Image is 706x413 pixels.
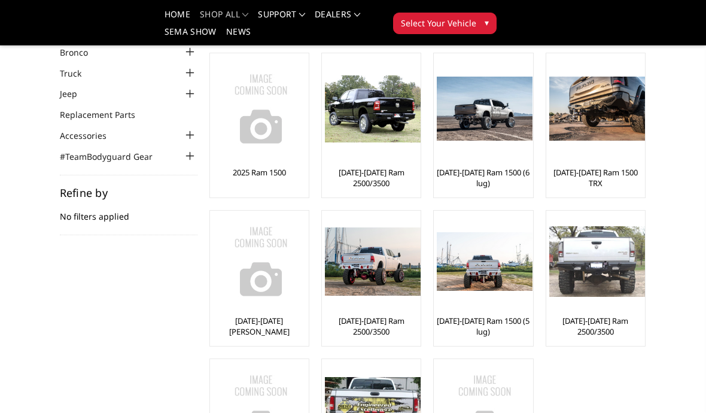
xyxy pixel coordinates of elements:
span: ▾ [485,16,489,29]
button: Select Your Vehicle [393,13,497,34]
a: [DATE]-[DATE] Ram 1500 (5 lug) [437,315,529,337]
a: No Image [213,56,306,161]
a: Replacement Parts [60,108,150,121]
a: [DATE]-[DATE] Ram 1500 (6 lug) [437,167,529,189]
a: News [226,28,251,45]
a: Support [258,10,305,28]
a: Bronco [60,46,103,59]
a: Jeep [60,87,92,100]
a: [DATE]-[DATE] Ram 2500/3500 [325,315,418,337]
h5: Refine by [60,187,197,198]
a: Home [165,10,190,28]
span: Select Your Vehicle [401,17,476,29]
img: No Image [213,61,309,157]
a: [DATE]-[DATE] Ram 2500/3500 [549,315,642,337]
a: [DATE]-[DATE] Ram 1500 TRX [549,167,642,189]
a: Dealers [315,10,360,28]
a: [DATE]-[DATE] Ram 2500/3500 [325,167,418,189]
img: No Image [213,214,309,309]
a: [DATE]-[DATE] [PERSON_NAME] [213,315,306,337]
div: No filters applied [60,187,197,235]
a: 2025 Ram 1500 [233,167,286,178]
a: #TeamBodyguard Gear [60,150,168,163]
a: No Image [213,214,306,309]
a: shop all [200,10,248,28]
a: Accessories [60,129,121,142]
a: Truck [60,67,96,80]
a: SEMA Show [165,28,217,45]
